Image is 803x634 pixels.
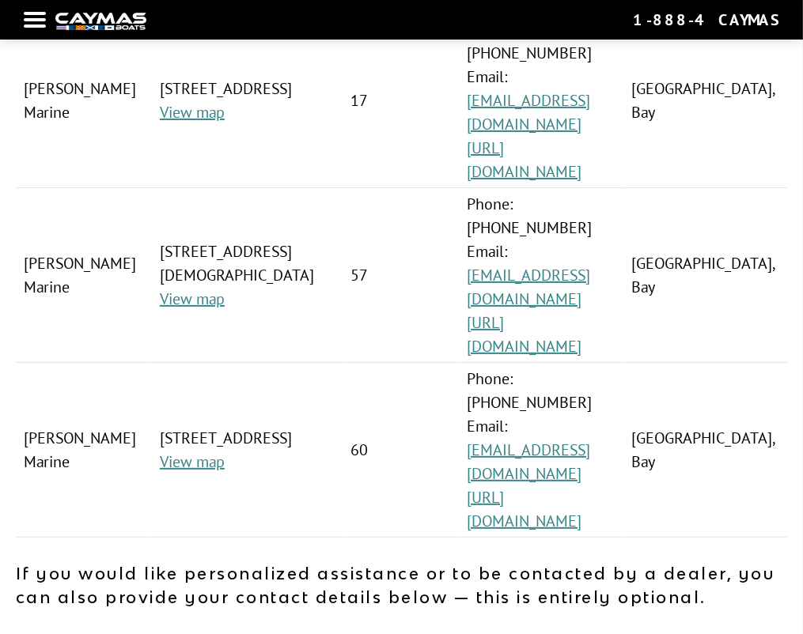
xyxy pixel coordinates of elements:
[152,13,343,188] td: [STREET_ADDRESS]
[623,188,787,363] td: [GEOGRAPHIC_DATA], Bay
[343,363,459,538] td: 60
[55,13,146,29] img: white-logo-c9c8dbefe5ff5ceceb0f0178aa75bf4bb51f6bca0971e226c86eb53dfe498488.png
[152,363,343,538] td: [STREET_ADDRESS]
[160,102,225,123] a: View map
[160,451,225,472] a: View map
[623,363,787,538] td: [GEOGRAPHIC_DATA], Bay
[467,440,590,484] a: [EMAIL_ADDRESS][DOMAIN_NAME]
[16,188,152,363] td: [PERSON_NAME] Marine
[633,9,779,30] div: 1-888-4CAYMAS
[459,13,623,188] td: Phone: [PHONE_NUMBER] Email:
[160,289,225,309] a: View map
[623,13,787,188] td: [GEOGRAPHIC_DATA], Bay
[467,265,590,309] a: [EMAIL_ADDRESS][DOMAIN_NAME]
[467,138,581,182] a: [URL][DOMAIN_NAME]
[467,487,581,531] a: [URL][DOMAIN_NAME]
[16,561,787,609] p: If you would like personalized assistance or to be contacted by a dealer, you can also provide yo...
[467,90,590,134] a: [EMAIL_ADDRESS][DOMAIN_NAME]
[467,312,581,357] a: [URL][DOMAIN_NAME]
[459,363,623,538] td: Phone: [PHONE_NUMBER] Email:
[152,188,343,363] td: [STREET_ADDRESS][DEMOGRAPHIC_DATA]
[343,13,459,188] td: 17
[343,188,459,363] td: 57
[16,363,152,538] td: [PERSON_NAME] Marine
[16,13,152,188] td: [PERSON_NAME] Marine
[459,188,623,363] td: Phone: [PHONE_NUMBER] Email:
